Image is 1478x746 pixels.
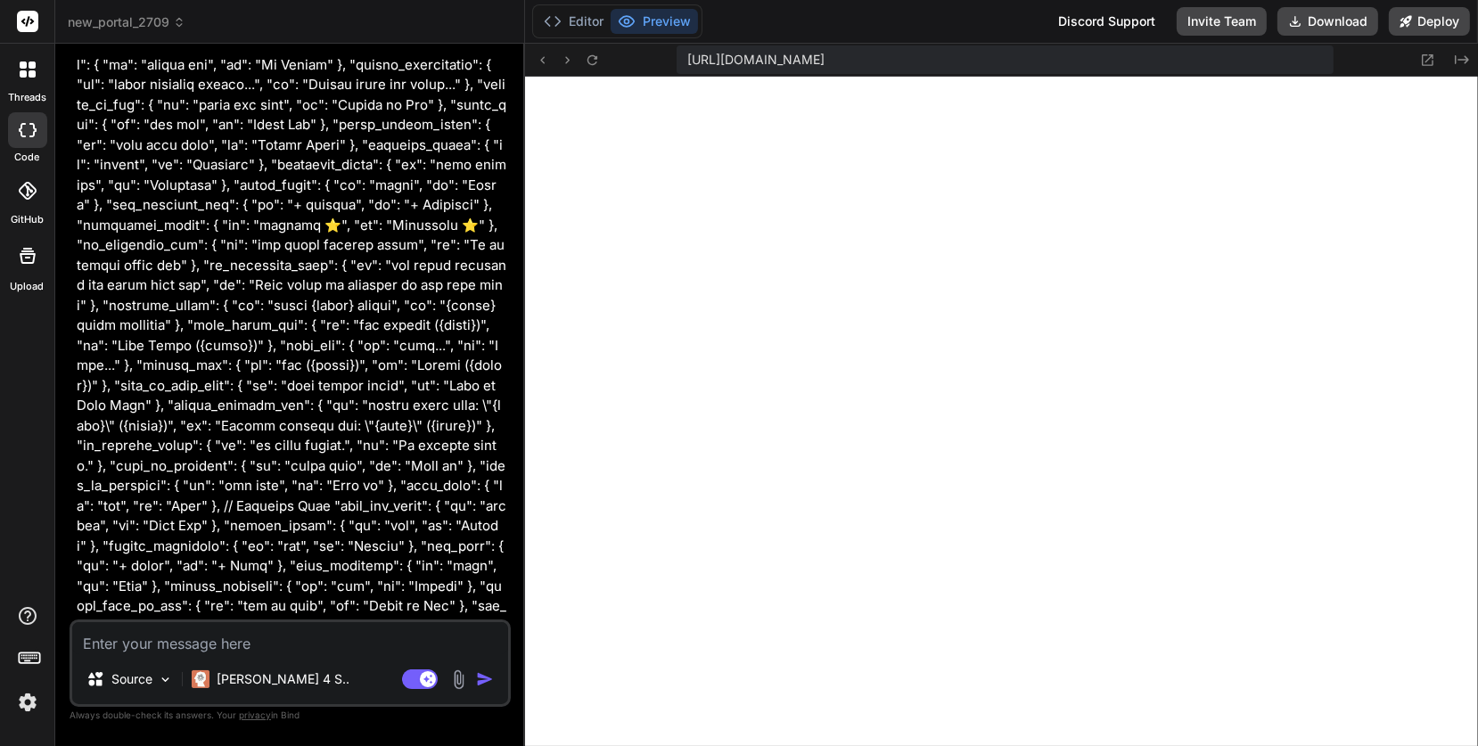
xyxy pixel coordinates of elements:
[1047,7,1166,36] div: Discord Support
[1389,7,1470,36] button: Deploy
[192,670,209,688] img: Claude 4 Sonnet
[448,669,469,690] img: attachment
[15,150,40,165] label: code
[239,709,271,720] span: privacy
[68,13,185,31] span: new_portal_2709
[611,9,698,34] button: Preview
[1177,7,1267,36] button: Invite Team
[11,212,44,227] label: GitHub
[525,77,1478,746] iframe: Preview
[12,687,43,717] img: settings
[70,707,511,724] p: Always double-check its answers. Your in Bind
[11,279,45,294] label: Upload
[158,672,173,687] img: Pick Models
[111,670,152,688] p: Source
[476,670,494,688] img: icon
[687,51,825,69] span: [URL][DOMAIN_NAME]
[217,670,349,688] p: [PERSON_NAME] 4 S..
[8,90,46,105] label: threads
[1277,7,1378,36] button: Download
[537,9,611,34] button: Editor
